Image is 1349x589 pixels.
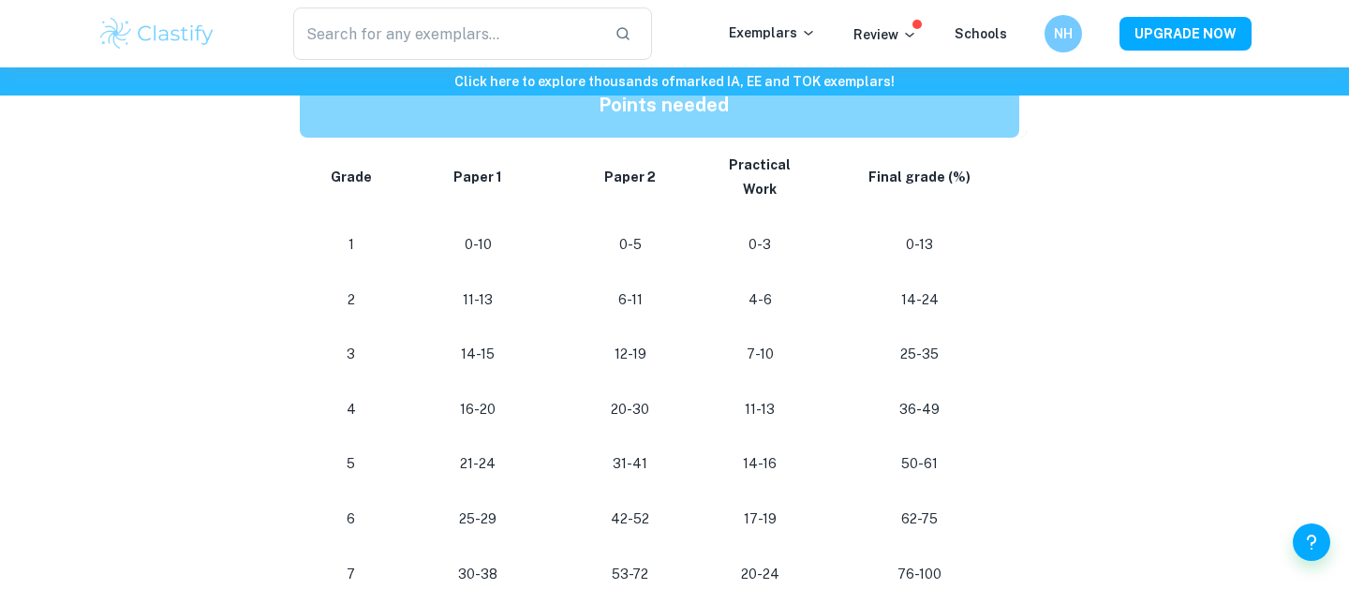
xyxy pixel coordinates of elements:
[715,397,806,422] p: 11-13
[836,451,1005,477] p: 50-61
[836,562,1005,587] p: 76-100
[576,342,684,367] p: 12-19
[836,397,1005,422] p: 36-49
[322,342,379,367] p: 3
[576,397,684,422] p: 20-30
[4,71,1345,92] h6: Click here to explore thousands of marked IA, EE and TOK exemplars !
[715,451,806,477] p: 14-16
[853,24,917,45] p: Review
[955,26,1007,41] a: Schools
[599,94,729,116] strong: Points needed
[322,287,379,313] p: 2
[576,232,684,258] p: 0-5
[409,342,546,367] p: 14-15
[331,169,372,184] strong: Grade
[836,507,1005,532] p: 62-75
[409,451,546,477] p: 21-24
[1053,23,1075,44] h6: NH
[293,7,600,60] input: Search for any exemplars...
[322,397,379,422] p: 4
[409,507,546,532] p: 25-29
[715,507,806,532] p: 17-19
[729,22,816,43] p: Exemplars
[715,287,806,313] p: 4-6
[715,342,806,367] p: 7-10
[576,562,684,587] p: 53-72
[453,169,502,184] strong: Paper 1
[97,15,216,52] img: Clastify logo
[836,232,1005,258] p: 0-13
[409,232,546,258] p: 0-10
[409,397,546,422] p: 16-20
[729,157,791,198] strong: Practical Work
[836,342,1005,367] p: 25-35
[409,287,546,313] p: 11-13
[868,169,971,184] strong: Final grade (%)
[322,232,379,258] p: 1
[1293,523,1330,561] button: Help and Feedback
[576,451,684,477] p: 31-41
[322,562,379,587] p: 7
[409,562,546,587] p: 30-38
[322,507,379,532] p: 6
[1045,15,1082,52] button: NH
[836,287,1005,313] p: 14-24
[715,562,806,587] p: 20-24
[715,232,806,258] p: 0-3
[1119,17,1252,51] button: UPGRADE NOW
[604,169,656,184] strong: Paper 2
[576,507,684,532] p: 42-52
[322,451,379,477] p: 5
[576,287,684,313] p: 6-11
